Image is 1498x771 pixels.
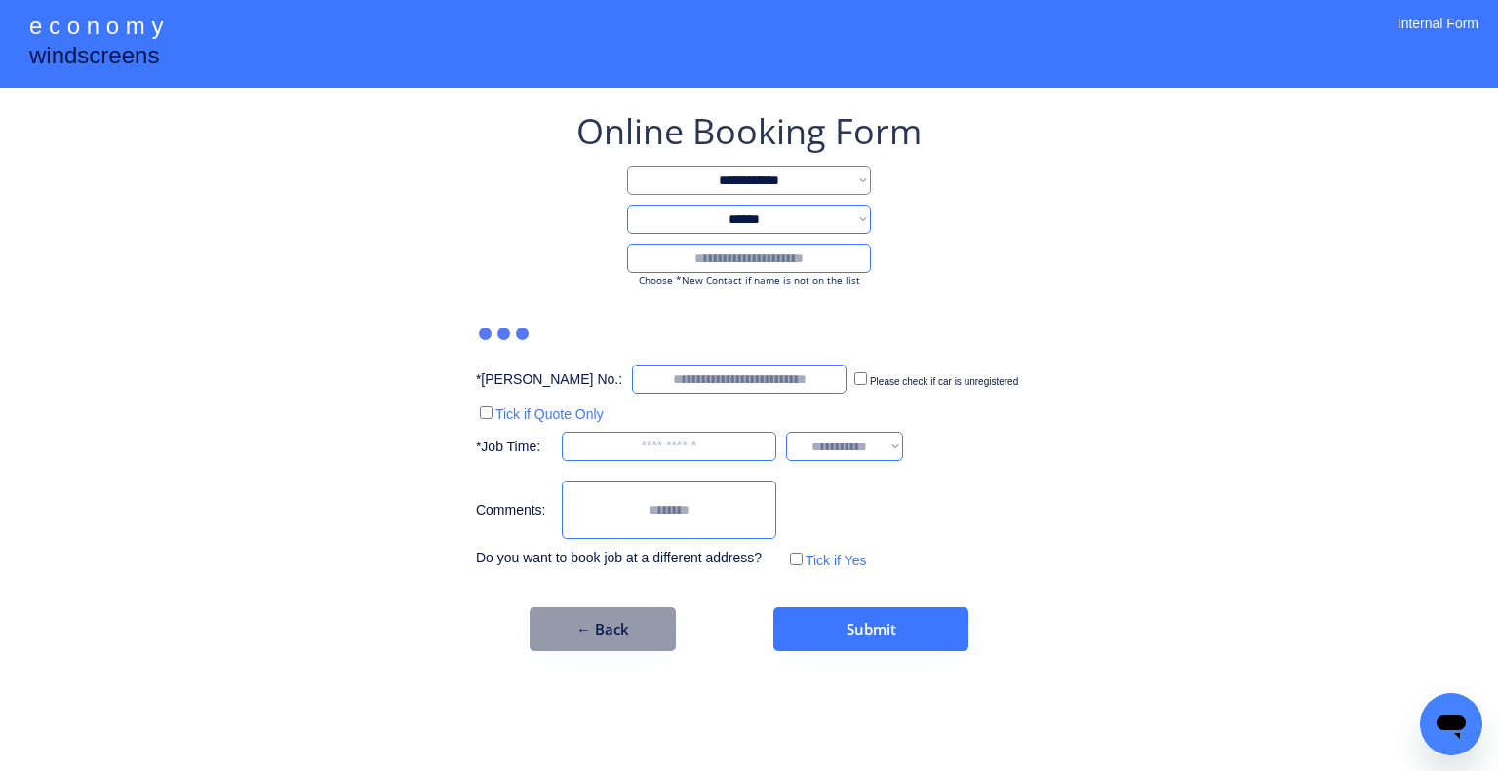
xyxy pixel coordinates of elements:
label: Please check if car is unregistered [870,376,1018,387]
div: Comments: [476,501,552,520]
div: *[PERSON_NAME] No.: [476,370,622,390]
div: windscreens [29,39,159,77]
div: e c o n o m y [29,10,163,47]
label: Tick if Quote Only [495,406,604,422]
iframe: Button to launch messaging window [1420,693,1482,755]
div: Internal Form [1398,15,1478,58]
div: *Job Time: [476,438,552,457]
button: ← Back [530,607,676,651]
div: Online Booking Form [576,107,922,156]
label: Tick if Yes [806,553,867,568]
button: Submit [773,607,968,651]
div: Do you want to book job at a different address? [476,549,776,568]
div: Choose *New Contact if name is not on the list [627,273,871,287]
